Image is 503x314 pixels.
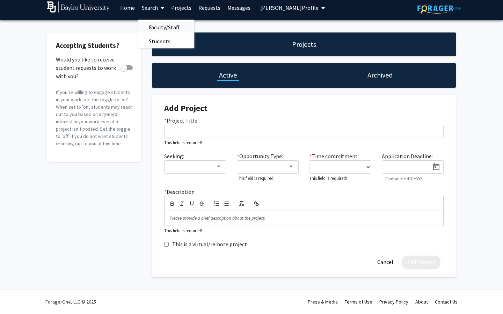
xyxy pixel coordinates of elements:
[379,299,408,305] a: Privacy Policy
[164,103,207,114] strong: Add Project
[237,152,283,160] label: Opportunity Type:
[415,299,428,305] a: About
[164,140,202,145] small: This field is required!
[417,3,461,14] img: ForagerOne Logo
[138,36,194,46] a: Students
[309,175,347,181] small: This field is required!
[367,70,393,80] h1: Archived
[237,175,275,181] small: This field is required!
[56,41,133,50] h2: Accepting Students?
[385,176,422,181] mat-hint: Format: MM/DD/YYYY
[372,256,399,269] button: Cancel
[402,256,440,269] button: Add Project
[138,22,194,32] a: Faculty/Staff
[382,152,433,160] label: Application Deadline:
[164,228,202,233] small: This field is required!
[308,299,338,305] a: Press & Media
[429,161,443,173] button: Open calendar
[5,283,30,309] iframe: Chat
[345,299,372,305] a: Terms of Use
[45,290,96,314] div: ForagerOne, LLC © 2025
[164,116,197,125] label: Project Title
[56,89,133,147] p: If you’re willing to engage students in your work, set the toggle to ‘on’. When set to 'on', stud...
[435,299,458,305] a: Contact Us
[164,188,196,196] label: Description:
[260,4,319,11] span: [PERSON_NAME] Profile
[47,1,110,13] img: Baylor University Logo
[309,152,359,160] label: Time commitment:
[56,55,117,80] span: Would you like to receive student requests to work with you?
[292,39,316,49] h1: Projects
[138,20,190,34] span: Faculty/Staff
[164,152,184,160] label: Seeking:
[172,240,247,248] label: This is a virtual/remote project
[138,34,181,48] span: Students
[219,70,237,80] h1: Active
